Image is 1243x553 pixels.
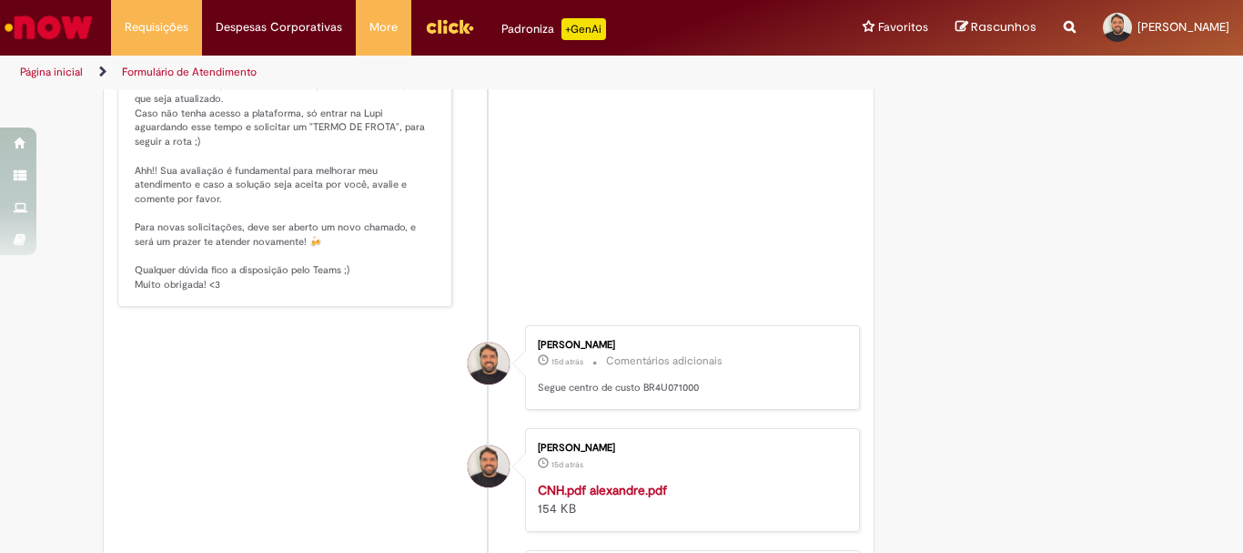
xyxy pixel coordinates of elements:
time: 17/09/2025 08:33:34 [551,459,583,470]
span: Despesas Corporativas [216,18,342,36]
p: +GenAi [561,18,606,40]
ul: Trilhas de página [14,56,815,89]
time: 17/09/2025 08:38:24 [551,356,583,367]
img: click_logo_yellow_360x200.png [425,13,474,40]
p: Segue centro de custo BR4U071000 [538,381,841,395]
small: Comentários adicionais [606,353,723,369]
span: More [369,18,398,36]
div: Rafael Ferreira De Souza [468,445,510,487]
p: Olá! Meu nome é [PERSON_NAME], sou do time de atendimento e serei responsável por atender a sua s... [135,21,438,292]
span: 15d atrás [551,356,583,367]
span: 15d atrás [551,459,583,470]
span: [PERSON_NAME] [1137,19,1229,35]
span: Requisições [125,18,188,36]
a: Formulário de Atendimento [122,65,257,79]
div: Padroniza [501,18,606,40]
span: Favoritos [878,18,928,36]
div: [PERSON_NAME] [538,340,841,351]
a: Página inicial [20,65,83,79]
div: Rafael Ferreira De Souza [468,343,510,384]
a: CNH.pdf alexandre.pdf [538,482,667,498]
a: Rascunhos [955,19,1036,36]
div: [PERSON_NAME] [538,443,841,454]
span: Rascunhos [971,18,1036,36]
div: 154 KB [538,481,841,517]
img: ServiceNow [2,9,96,46]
